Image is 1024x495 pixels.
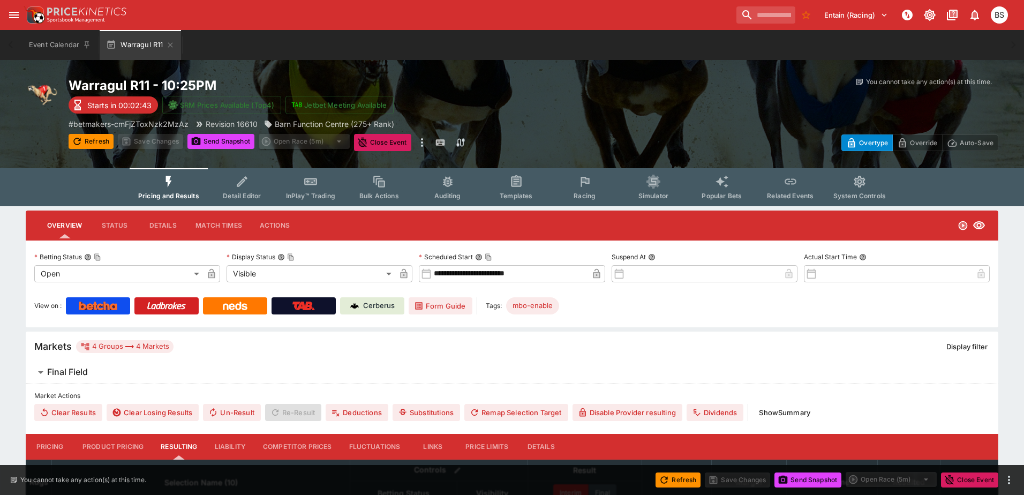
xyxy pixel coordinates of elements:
button: Event Calendar [22,30,97,60]
button: Overview [39,213,91,238]
input: search [736,6,795,24]
button: Disable Provider resulting [573,404,682,421]
p: Revision 16610 [206,118,258,130]
img: Neds [223,302,247,310]
img: Sportsbook Management [47,18,105,22]
button: Copy To Clipboard [485,253,492,261]
button: Suspend At [648,253,656,261]
span: Related Events [767,192,814,200]
button: Actions [251,213,299,238]
button: Final Field [26,362,998,383]
button: Warragul R11 [100,30,181,60]
div: Brendan Scoble [991,6,1008,24]
img: Cerberus [350,302,359,310]
p: Actual Start Time [804,252,857,261]
svg: Open [958,220,968,231]
button: Status [91,213,139,238]
button: Select Tenant [818,6,894,24]
button: Details [139,213,187,238]
span: mbo-enable [506,301,559,311]
img: jetbet-logo.svg [291,100,302,110]
p: Overtype [859,137,888,148]
button: NOT Connected to PK [898,5,917,25]
div: 4 Groups 4 Markets [80,340,169,353]
span: Simulator [638,192,668,200]
p: Betting Status [34,252,82,261]
button: Display StatusCopy To Clipboard [277,253,285,261]
p: Display Status [227,252,275,261]
div: Visible [227,265,395,282]
button: ShowSummary [752,404,817,421]
label: View on : [34,297,62,314]
button: Jetbet Meeting Available [285,96,394,114]
button: Notifications [965,5,984,25]
button: No Bookmarks [797,6,815,24]
button: Refresh [69,134,114,149]
div: Betting Target: cerberus [506,297,559,314]
img: Ladbrokes [147,302,186,310]
button: Resulting [152,434,206,460]
p: Starts in 00:02:43 [87,100,152,111]
p: Scheduled Start [419,252,473,261]
h2: Copy To Clipboard [69,77,533,94]
a: Form Guide [409,297,472,314]
span: Popular Bets [702,192,742,200]
button: Product Pricing [74,434,152,460]
button: Deductions [326,404,388,421]
button: Scheduled StartCopy To Clipboard [475,253,483,261]
div: split button [846,472,937,487]
button: Documentation [943,5,962,25]
img: TabNZ [292,302,315,310]
h6: Final Field [47,366,88,378]
button: Refresh [656,472,701,487]
span: Pricing and Results [138,192,199,200]
svg: Visible [973,219,985,232]
p: Suspend At [612,252,646,261]
div: Barn Function Centre (275+ Rank) [264,118,394,130]
button: Links [409,434,457,460]
th: Result [528,460,642,481]
img: PriceKinetics [47,7,126,16]
button: Close Event [354,134,411,151]
span: Bulk Actions [359,192,399,200]
p: Auto-Save [960,137,993,148]
button: Copy To Clipboard [287,253,295,261]
button: Liability [206,434,254,460]
p: Barn Function Centre (275+ Rank) [275,118,394,130]
img: PriceKinetics Logo [24,4,45,26]
img: greyhound_racing.png [26,77,60,111]
button: Display filter [940,338,994,355]
button: Fluctuations [341,434,409,460]
div: Open [34,265,203,282]
button: Match Times [187,213,251,238]
button: Override [892,134,942,151]
span: Templates [500,192,532,200]
div: Start From [841,134,998,151]
p: Cerberus [363,301,395,311]
img: Betcha [79,302,117,310]
button: SRM Prices Available (Top4) [162,96,281,114]
button: Toggle light/dark mode [920,5,939,25]
th: Controls [350,460,528,481]
button: Remap Selection Target [464,404,568,421]
span: Un-Result [203,404,260,421]
button: Price Limits [457,434,517,460]
a: Cerberus [340,297,404,314]
button: Send Snapshot [774,472,841,487]
button: Details [517,434,565,460]
h5: Markets [34,340,72,352]
button: Auto-Save [942,134,998,151]
span: Re-Result [265,404,321,421]
button: Close Event [941,472,998,487]
label: Market Actions [34,388,990,404]
span: Racing [574,192,596,200]
div: Event type filters [130,168,894,206]
button: Bulk edit [450,463,464,477]
button: Overtype [841,134,893,151]
button: more [416,134,428,151]
button: Clear Results [34,404,102,421]
button: Dividends [687,404,743,421]
button: Betting StatusCopy To Clipboard [84,253,92,261]
span: Auditing [434,192,461,200]
p: Copy To Clipboard [69,118,189,130]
